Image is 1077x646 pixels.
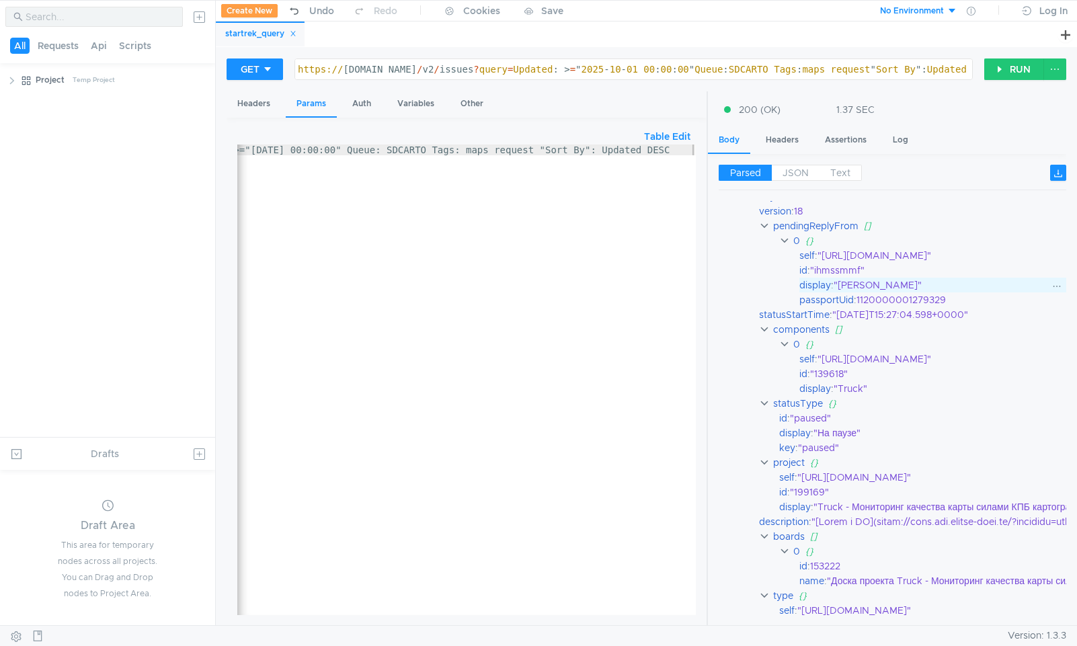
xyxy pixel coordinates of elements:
div: display [799,381,831,396]
div: Body [708,128,750,154]
div: 0 [793,233,800,248]
div: startrek_query [225,27,296,41]
div: id [799,559,807,573]
button: Scripts [115,38,155,54]
span: Version: 1.3.3 [1008,626,1066,645]
div: 0 [793,544,800,559]
div: No Environment [880,5,944,17]
div: Log In [1039,3,1068,19]
div: Assertions [814,128,877,153]
div: passportUid [799,292,854,307]
div: key [779,440,795,455]
button: Create New [221,4,278,17]
div: statusType [773,396,823,411]
div: display [779,499,811,514]
div: pendingReplyFrom [773,218,859,233]
div: Headers [227,91,281,116]
div: Redo [374,3,397,19]
button: Table Edit [639,128,696,145]
div: Log [882,128,919,153]
div: Params [286,91,337,118]
span: JSON [783,167,809,179]
div: id [779,411,787,426]
div: 0 [793,337,800,352]
div: display [779,426,811,440]
div: Drafts [91,446,119,462]
span: Parsed [730,167,761,179]
div: Undo [309,3,334,19]
div: type [773,588,793,603]
div: self [779,470,795,485]
div: description [759,514,809,529]
div: Temp Project [73,70,115,90]
div: components [773,322,830,337]
div: Save [541,6,563,15]
button: All [10,38,30,54]
input: Search... [26,9,175,24]
div: name [799,573,824,588]
div: Other [450,91,494,116]
button: RUN [984,58,1044,80]
button: GET [227,58,283,80]
div: Project [36,70,65,90]
div: project [773,455,805,470]
div: Headers [755,128,809,153]
div: self [799,352,815,366]
div: Cookies [463,3,500,19]
div: self [779,603,795,618]
div: GET [241,62,260,77]
div: id [799,263,807,278]
div: version [759,204,791,218]
div: Auth [342,91,382,116]
button: Requests [34,38,83,54]
span: Text [830,167,850,179]
div: id [799,366,807,381]
span: 200 (OK) [739,102,781,117]
div: statusStartTime [759,307,830,322]
div: self [799,248,815,263]
button: Undo [278,1,344,21]
button: Redo [344,1,407,21]
div: id [779,485,787,499]
div: Variables [387,91,445,116]
button: Api [87,38,111,54]
div: boards [773,529,805,544]
div: display [799,278,831,292]
div: 1.37 SEC [836,104,875,116]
